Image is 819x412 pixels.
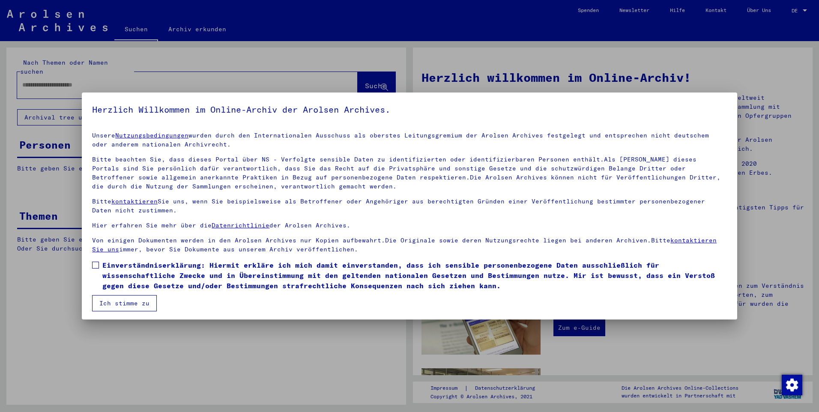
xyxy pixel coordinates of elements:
[92,155,727,191] p: Bitte beachten Sie, dass dieses Portal über NS - Verfolgte sensible Daten zu identifizierten oder...
[92,221,727,230] p: Hier erfahren Sie mehr über die der Arolsen Archives.
[92,295,157,311] button: Ich stimme zu
[782,375,802,395] img: Zustimmung ändern
[92,236,727,254] p: Von einigen Dokumenten werden in den Arolsen Archives nur Kopien aufbewahrt.Die Originale sowie d...
[92,197,727,215] p: Bitte Sie uns, wenn Sie beispielsweise als Betroffener oder Angehöriger aus berechtigten Gründen ...
[115,131,188,139] a: Nutzungsbedingungen
[92,103,727,116] h5: Herzlich Willkommen im Online-Archiv der Arolsen Archives.
[102,260,727,291] span: Einverständniserklärung: Hiermit erkläre ich mich damit einverstanden, dass ich sensible personen...
[111,197,158,205] a: kontaktieren
[92,131,727,149] p: Unsere wurden durch den Internationalen Ausschuss als oberstes Leitungsgremium der Arolsen Archiv...
[212,221,269,229] a: Datenrichtlinie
